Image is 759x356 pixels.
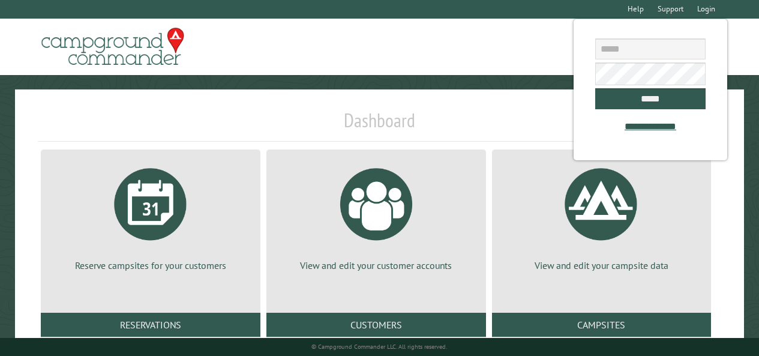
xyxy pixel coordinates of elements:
[492,313,712,337] a: Campsites
[281,259,472,272] p: View and edit your customer accounts
[281,159,472,272] a: View and edit your customer accounts
[266,313,486,337] a: Customers
[506,259,697,272] p: View and edit your campsite data
[38,109,721,142] h1: Dashboard
[55,159,246,272] a: Reserve campsites for your customers
[311,343,447,351] small: © Campground Commander LLC. All rights reserved.
[506,159,697,272] a: View and edit your campsite data
[41,313,260,337] a: Reservations
[55,259,246,272] p: Reserve campsites for your customers
[38,23,188,70] img: Campground Commander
